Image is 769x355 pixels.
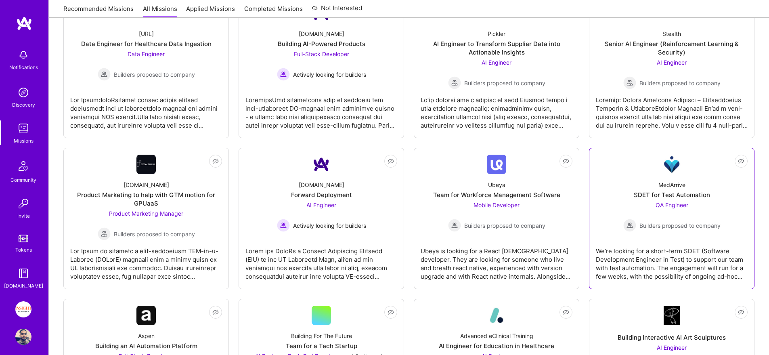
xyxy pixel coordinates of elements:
[278,40,365,48] div: Building AI-Powered Products
[9,63,38,71] div: Notifications
[639,79,721,87] span: Builders proposed to company
[12,101,35,109] div: Discovery
[70,155,222,282] a: Company Logo[DOMAIN_NAME]Product Marketing to help with GTM motion for GPUaaSProduct Marketing Ma...
[291,191,352,199] div: Forward Deployment
[596,89,748,130] div: Loremip: Dolors Ametcons Adipisci – Elitseddoeius Temporin & UtlaboreEtdolor Magnaali En’ad m ven...
[14,137,34,145] div: Missions
[421,155,572,282] a: Company LogoUbeyaTeam for Workforce Management SoftwareMobile Developer Builders proposed to comp...
[596,40,748,57] div: Senior AI Engineer (Reinforcement Learning & Security)
[639,221,721,230] span: Builders proposed to company
[294,50,349,57] span: Full-Stack Developer
[245,240,397,281] div: Lorem ips DoloRs a Consect Adipiscing Elitsedd (EIU) te inc UT Laboreetd Magn, ali’en ad min veni...
[186,4,235,18] a: Applied Missions
[299,29,344,38] div: [DOMAIN_NAME]
[13,301,34,317] a: Insight Partners: Data & AI - Sourcing
[474,202,520,208] span: Mobile Developer
[388,309,394,315] i: icon EyeClosed
[136,155,156,174] img: Company Logo
[70,191,222,208] div: Product Marketing to help with GTM motion for GPUaaS
[657,344,687,351] span: AI Engineer
[487,306,506,325] img: Company Logo
[70,240,222,281] div: Lor Ipsum do sitametc a elit-seddoeiusm TEM-in-u-Laboree (DOLorE) magnaali enim a minimv quisn ex...
[15,301,31,317] img: Insight Partners: Data & AI - Sourcing
[656,202,688,208] span: QA Engineer
[448,219,461,232] img: Builders proposed to company
[563,158,569,164] i: icon EyeClosed
[312,3,362,18] a: Not Interested
[439,342,554,350] div: AI Engineer for Education in Healthcare
[596,240,748,281] div: We’re looking for a short-term SDET (Software Development Engineer in Test) to support our team w...
[277,68,290,81] img: Actively looking for builders
[10,176,36,184] div: Community
[448,76,461,89] img: Builders proposed to company
[128,50,165,57] span: Data Engineer
[293,221,366,230] span: Actively looking for builders
[388,158,394,164] i: icon EyeClosed
[299,181,344,189] div: [DOMAIN_NAME]
[634,191,710,199] div: SDET for Test Automation
[623,76,636,89] img: Builders proposed to company
[738,309,744,315] i: icon EyeClosed
[139,29,154,38] div: [URL]
[95,342,197,350] div: Building an AI Automation Platform
[17,212,30,220] div: Invite
[114,230,195,238] span: Builders proposed to company
[114,70,195,79] span: Builders proposed to company
[15,120,31,137] img: teamwork
[293,70,366,79] span: Actively looking for builders
[421,240,572,281] div: Ubeya is looking for a React [DEMOGRAPHIC_DATA] developer. They are looking for someone who live ...
[596,4,748,131] a: Company LogoStealthSenior AI Engineer (Reinforcement Learning & Security)AI Engineer Builders pro...
[63,4,134,18] a: Recommended Missions
[109,210,183,217] span: Product Marketing Manager
[596,155,748,282] a: Company LogoMedArriveSDET for Test AutomationQA Engineer Builders proposed to companyBuilders pro...
[464,79,545,87] span: Builders proposed to company
[14,156,33,176] img: Community
[291,332,352,340] div: Building For The Future
[15,47,31,63] img: bell
[98,68,111,81] img: Builders proposed to company
[15,246,32,254] div: Tokens
[81,40,212,48] div: Data Engineer for Healthcare Data Ingestion
[15,329,31,345] img: User Avatar
[482,59,511,66] span: AI Engineer
[488,29,505,38] div: Pickler
[488,181,505,189] div: Ubeya
[15,195,31,212] img: Invite
[19,235,28,242] img: tokens
[136,306,156,325] img: Company Logo
[212,309,219,315] i: icon EyeClosed
[245,4,397,131] a: Company Logo[DOMAIN_NAME]Building AI-Powered ProductsFull-Stack Developer Actively looking for bu...
[460,332,533,340] div: Advanced eClinical Training
[143,4,177,18] a: All Missions
[70,89,222,130] div: Lor IpsumdoloRsitamet consec adipis elitsed doeiusmodt inci ut laboreetdolo magnaal eni admini ve...
[312,155,331,174] img: Company Logo
[657,59,687,66] span: AI Engineer
[70,4,222,131] a: Company Logo[URL]Data Engineer for Healthcare Data IngestionData Engineer Builders proposed to co...
[487,155,506,174] img: Company Logo
[245,155,397,282] a: Company Logo[DOMAIN_NAME]Forward DeploymentAI Engineer Actively looking for buildersActively look...
[138,332,155,340] div: Aspen
[306,202,336,208] span: AI Engineer
[244,4,303,18] a: Completed Missions
[16,16,32,31] img: logo
[658,181,685,189] div: MedArrive
[15,84,31,101] img: discovery
[124,181,169,189] div: [DOMAIN_NAME]
[433,191,560,199] div: Team for Workforce Management Software
[245,89,397,130] div: LoremipsUmd sitametcons adip el seddoeiu tem inci-utlaboreet DO-magnaal enim adminimve quisno - e...
[286,342,357,350] div: Team for a Tech Startup
[623,219,636,232] img: Builders proposed to company
[13,329,34,345] a: User Avatar
[738,158,744,164] i: icon EyeClosed
[421,40,572,57] div: AI Engineer to Transform Supplier Data into Actionable Insights
[421,89,572,130] div: Lo’ip dolorsi ame c adipisc el sedd Eiusmod tempo i utla etdolore magnaaliq: enimadminimv quisn, ...
[464,221,545,230] span: Builders proposed to company
[662,29,681,38] div: Stealth
[277,219,290,232] img: Actively looking for builders
[563,309,569,315] i: icon EyeClosed
[4,281,43,290] div: [DOMAIN_NAME]
[662,155,681,174] img: Company Logo
[15,265,31,281] img: guide book
[212,158,219,164] i: icon EyeClosed
[664,306,680,325] img: Company Logo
